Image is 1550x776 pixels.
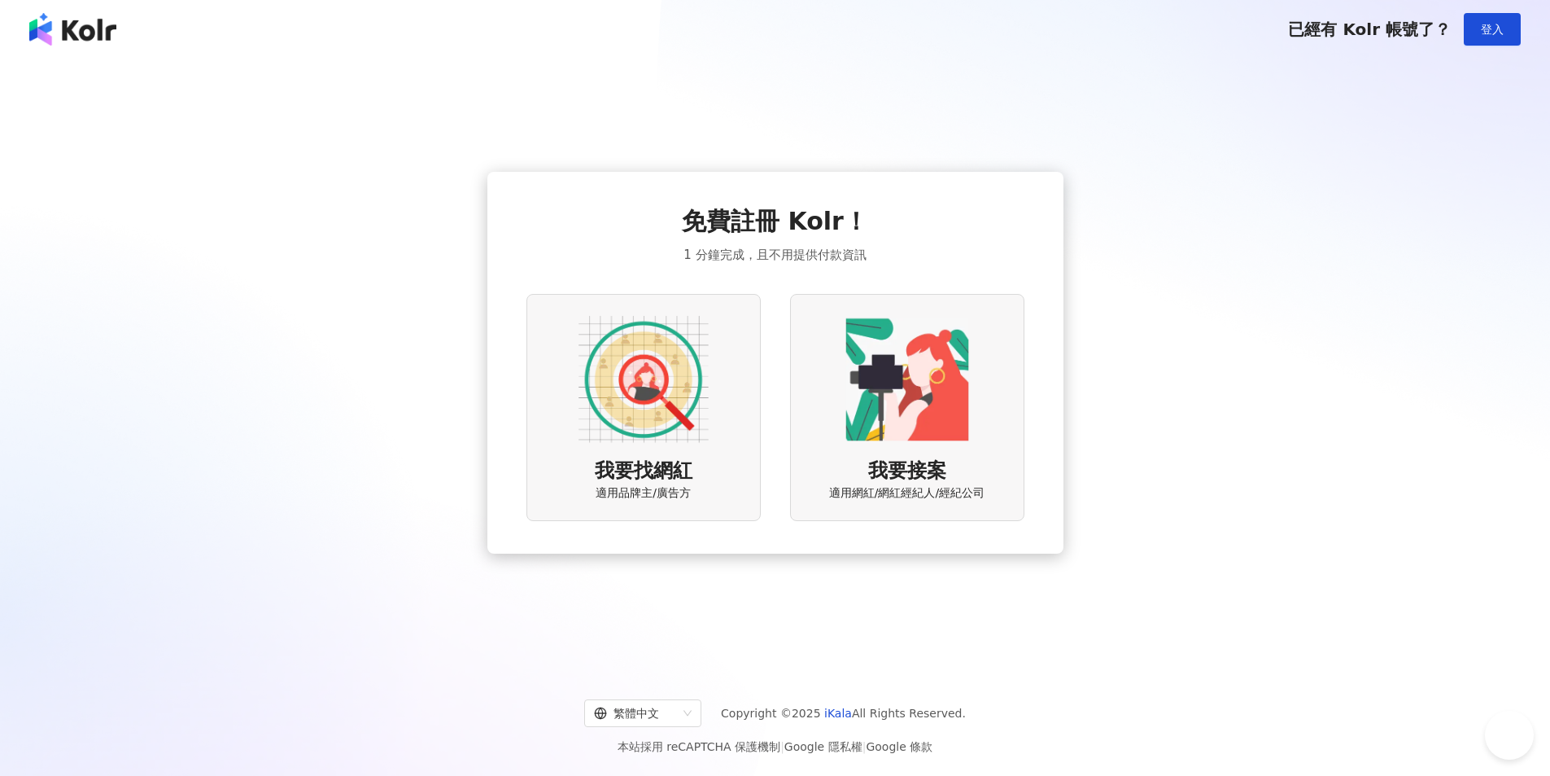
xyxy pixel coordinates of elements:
[682,204,868,239] span: 免費註冊 Kolr！
[1288,20,1451,39] span: 已經有 Kolr 帳號了？
[780,740,784,753] span: |
[824,707,852,720] a: iKala
[595,458,692,485] span: 我要找網紅
[683,245,866,265] span: 1 分鐘完成，且不用提供付款資訊
[721,704,966,723] span: Copyright © 2025 All Rights Reserved.
[862,740,867,753] span: |
[596,485,691,502] span: 適用品牌主/廣告方
[784,740,862,753] a: Google 隱私權
[829,485,985,502] span: 適用網紅/網紅經紀人/經紀公司
[842,314,972,445] img: KOL identity option
[1481,23,1504,36] span: 登入
[579,314,709,445] img: AD identity option
[866,740,932,753] a: Google 條款
[1464,13,1521,46] button: 登入
[29,13,116,46] img: logo
[618,737,932,756] span: 本站採用 reCAPTCHA 保護機制
[868,458,946,485] span: 我要接案
[1485,711,1534,760] iframe: Help Scout Beacon - Open
[594,700,677,726] div: 繁體中文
